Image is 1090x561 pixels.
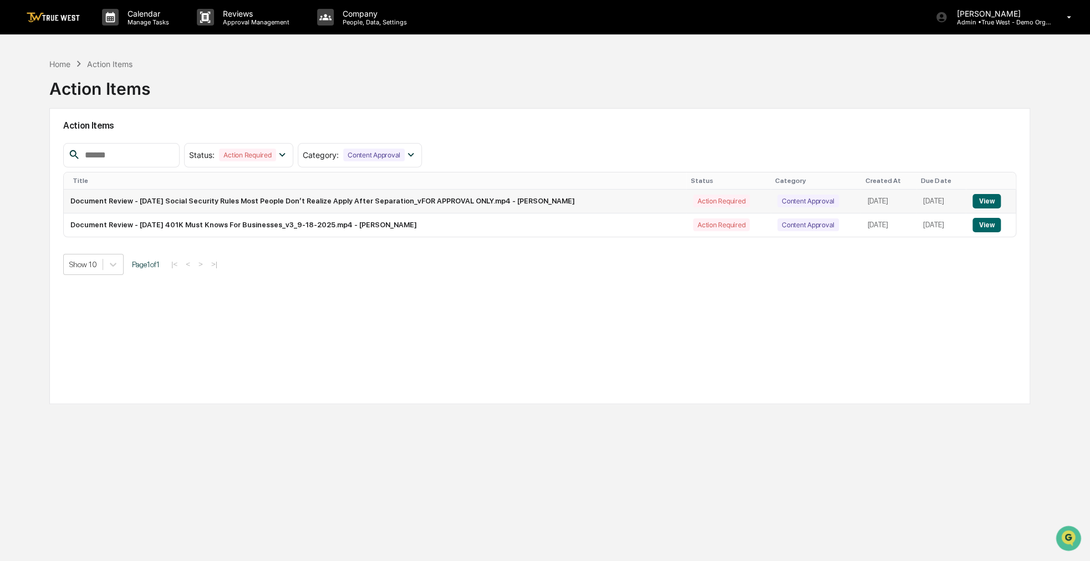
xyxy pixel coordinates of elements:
[11,123,74,131] div: Past conversations
[214,9,295,18] p: Reviews
[110,244,134,253] span: Pylon
[11,140,29,157] img: Sigrid Alegria
[76,192,142,212] a: 🗄️Attestations
[972,221,1001,229] a: View
[334,18,412,26] p: People, Data, Settings
[80,197,89,206] div: 🗄️
[91,196,137,207] span: Attestations
[23,84,43,104] img: 8933085812038_c878075ebb4cc5468115_72.jpg
[7,213,74,233] a: 🔎Data Lookup
[972,197,1001,205] a: View
[972,218,1001,232] button: View
[7,192,76,212] a: 🖐️Preclearance
[1055,524,1084,554] iframe: Open customer support
[208,259,221,269] button: >|
[343,149,405,161] div: Content Approval
[50,95,152,104] div: We're available if you need us!
[22,217,70,228] span: Data Lookup
[73,177,682,185] div: Title
[303,150,339,160] span: Category :
[693,218,750,231] div: Action Required
[132,260,160,269] span: Page 1 of 1
[865,177,912,185] div: Created At
[64,213,686,237] td: Document Review - [DATE] 401K Must Knows For Businesses_v3_9-18-2025.mp4 - [PERSON_NAME]
[195,259,206,269] button: >
[189,150,215,160] span: Status :
[49,59,70,69] div: Home
[27,12,80,23] img: logo
[34,150,90,159] span: [PERSON_NAME]
[11,84,31,104] img: 1746055101610-c473b297-6a78-478c-a979-82029cc54cd1
[172,120,202,134] button: See all
[219,149,276,161] div: Action Required
[916,213,966,237] td: [DATE]
[777,218,839,231] div: Content Approval
[78,244,134,253] a: Powered byPylon
[214,18,295,26] p: Approval Management
[49,70,150,99] div: Action Items
[22,196,72,207] span: Preclearance
[916,190,966,213] td: [DATE]
[972,194,1001,208] button: View
[92,150,96,159] span: •
[775,177,856,185] div: Category
[64,190,686,213] td: Document Review - [DATE] Social Security Rules Most People Don’t Realize Apply After Separation_v...
[168,259,181,269] button: |<
[860,213,916,237] td: [DATE]
[921,177,961,185] div: Due Date
[948,9,1051,18] p: [PERSON_NAME]
[50,84,182,95] div: Start new chat
[777,195,839,207] div: Content Approval
[119,18,175,26] p: Manage Tasks
[189,88,202,101] button: Start new chat
[87,59,133,69] div: Action Items
[11,23,202,40] p: How can we help?
[693,195,750,207] div: Action Required
[860,190,916,213] td: [DATE]
[334,9,412,18] p: Company
[98,150,121,159] span: [DATE]
[691,177,766,185] div: Status
[11,197,20,206] div: 🖐️
[182,259,193,269] button: <
[11,218,20,227] div: 🔎
[119,9,175,18] p: Calendar
[63,120,1016,131] h2: Action Items
[948,18,1051,26] p: Admin • True West - Demo Organization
